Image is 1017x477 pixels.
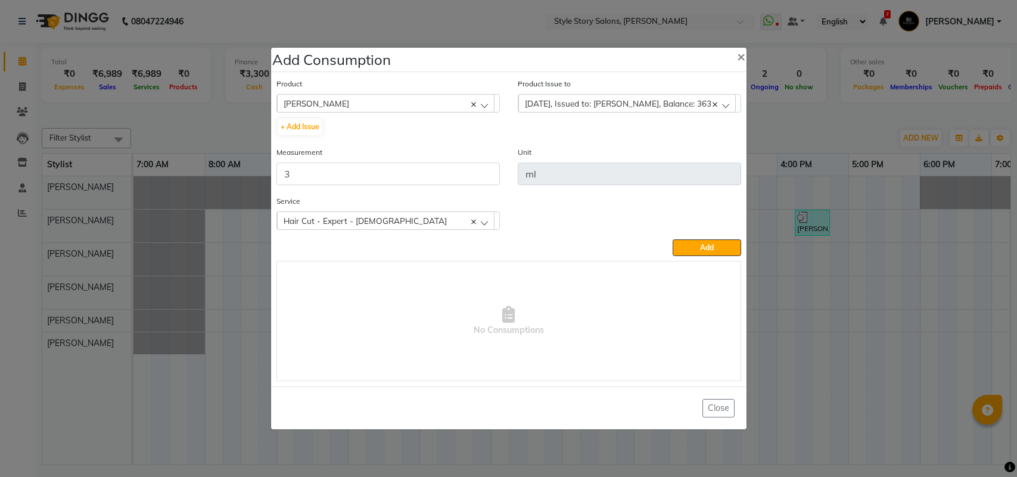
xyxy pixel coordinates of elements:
[525,98,711,108] span: [DATE], Issued to: [PERSON_NAME], Balance: 363
[278,119,322,135] button: + Add Issue
[284,98,349,108] span: [PERSON_NAME]
[673,239,741,256] button: Add
[518,147,531,158] label: Unit
[967,429,1005,465] iframe: chat widget
[700,243,714,252] span: Add
[518,79,571,89] label: Product Issue to
[277,261,741,381] span: No Consumptions
[727,39,755,73] button: Close
[284,216,447,226] span: Hair Cut - Expert - [DEMOGRAPHIC_DATA]
[276,196,300,207] label: Service
[737,47,745,65] span: ×
[272,49,391,70] h4: Add Consumption
[276,147,322,158] label: Measurement
[702,399,735,417] button: Close
[276,79,302,89] label: Product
